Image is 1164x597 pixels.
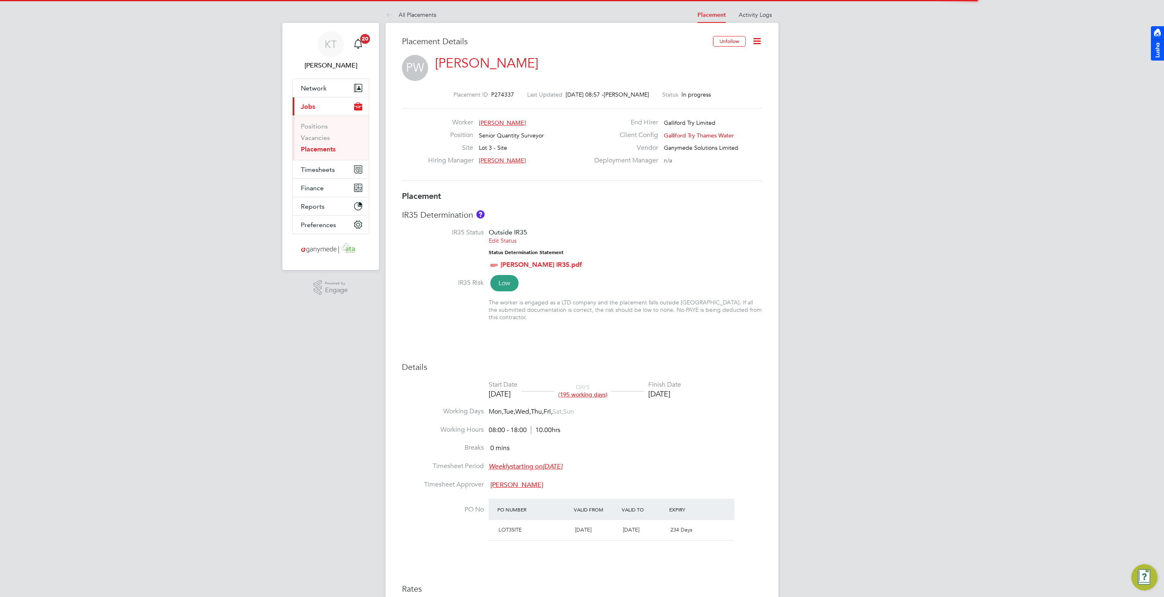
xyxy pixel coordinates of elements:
[402,480,484,489] label: Timesheet Approver
[664,144,738,151] span: Ganymede Solutions Limited
[490,275,519,291] span: Low
[553,408,563,416] span: Sat,
[476,210,485,219] button: About IR35
[503,408,515,416] span: Tue,
[575,526,591,533] span: [DATE]
[620,502,668,517] div: Valid To
[697,11,726,18] a: Placement
[299,242,363,255] img: ganymedesolutions-logo-retina.png
[589,144,658,152] label: Vendor
[402,55,428,81] span: PW
[489,389,517,399] div: [DATE]
[350,31,366,57] a: 20
[499,526,522,533] span: LOT3SITE
[648,381,681,389] div: Finish Date
[489,462,562,471] span: starting on
[301,203,325,210] span: Reports
[670,526,693,533] span: 234 Days
[282,23,379,270] nav: Main navigation
[604,91,649,98] span: [PERSON_NAME]
[479,144,507,151] span: Lot 3 - Site
[301,166,335,173] span: Timesheets
[301,184,324,192] span: Finance
[325,280,348,287] span: Powered by
[325,287,348,294] span: Engage
[495,502,572,517] div: PO Number
[292,242,369,255] a: Go to home page
[713,36,746,47] button: Unfollow
[491,91,514,98] span: P274337
[314,280,348,295] a: Powered byEngage
[402,505,484,514] label: PO No
[402,191,441,201] b: Placement
[489,426,560,435] div: 08:00 - 18:00
[435,55,538,71] a: [PERSON_NAME]
[479,119,526,126] span: [PERSON_NAME]
[489,408,503,416] span: Mon,
[572,502,620,517] div: Valid From
[301,103,315,110] span: Jobs
[402,362,762,372] h3: Details
[558,391,607,398] span: (195 working days)
[428,131,473,140] label: Position
[681,91,711,98] span: In progress
[566,91,604,98] span: [DATE] 08:57 -
[664,119,715,126] span: Galliford Try Limited
[402,426,484,434] label: Working Hours
[402,583,762,594] h3: Rates
[428,156,473,165] label: Hiring Manager
[490,444,510,452] span: 0 mins
[292,31,369,70] a: KT[PERSON_NAME]
[739,11,772,18] a: Activity Logs
[489,299,762,321] div: The worker is engaged as a LTD company and the placement falls outside [GEOGRAPHIC_DATA]. If all ...
[554,383,611,398] div: DAYS
[563,408,574,416] span: Sun
[293,179,369,197] button: Finance
[402,444,484,452] label: Breaks
[360,34,370,44] span: 20
[402,279,484,287] label: IR35 Risk
[402,210,762,220] h3: IR35 Determination
[293,160,369,178] button: Timesheets
[293,97,369,115] button: Jobs
[531,426,560,434] span: 10.00hrs
[1131,564,1157,590] button: Engage Resource Center
[662,91,678,98] label: Status
[293,79,369,97] button: Network
[293,216,369,234] button: Preferences
[543,462,562,471] em: [DATE]
[293,197,369,215] button: Reports
[301,134,330,142] a: Vacancies
[428,118,473,127] label: Worker
[402,228,484,237] label: IR35 Status
[402,36,707,47] h3: Placement Details
[623,526,639,533] span: [DATE]
[489,228,527,236] span: Outside IR35
[479,132,544,139] span: Senior Quantity Surveyor
[648,389,681,399] div: [DATE]
[527,91,562,98] label: Last Updated
[667,502,715,517] div: Expiry
[301,84,327,92] span: Network
[292,61,369,70] span: Katie Townend
[489,462,510,471] em: Weekly
[589,131,658,140] label: Client Config
[664,157,672,164] span: n/a
[489,250,564,255] strong: Status Determination Statement
[386,11,436,18] a: All Placements
[301,122,328,130] a: Positions
[293,115,369,160] div: Jobs
[664,132,734,139] span: Galliford Try Thames Water
[489,381,517,389] div: Start Date
[490,481,543,489] span: [PERSON_NAME]
[531,408,544,416] span: Thu,
[301,145,336,153] a: Placements
[325,39,337,50] span: KT
[589,156,658,165] label: Deployment Manager
[501,261,582,268] a: [PERSON_NAME] IR35.pdf
[402,462,484,471] label: Timesheet Period
[589,118,658,127] label: End Hirer
[489,237,517,244] a: Edit Status
[301,221,336,229] span: Preferences
[544,408,553,416] span: Fri,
